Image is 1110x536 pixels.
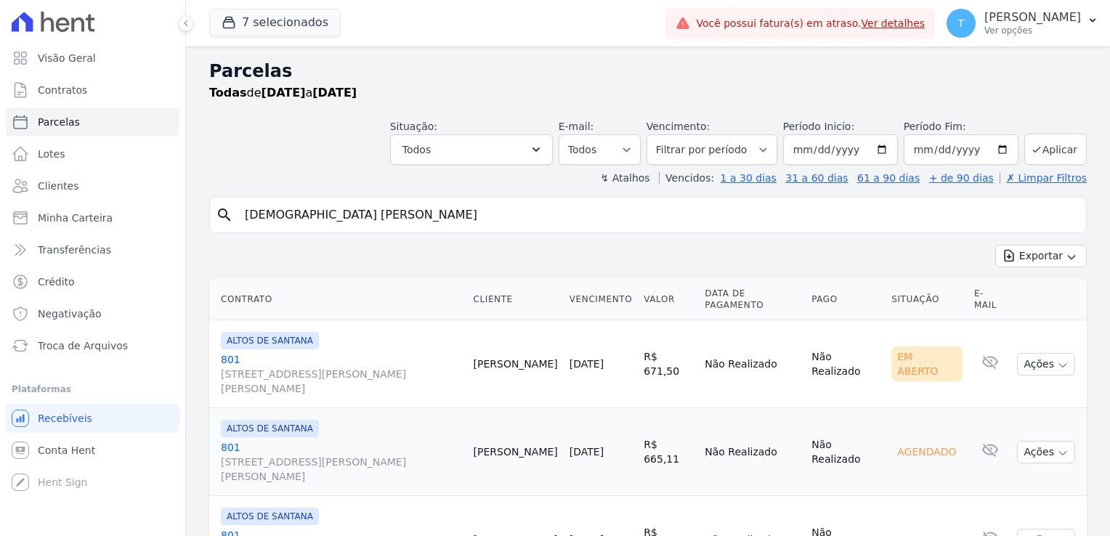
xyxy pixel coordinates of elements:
[638,279,699,320] th: Valor
[216,206,233,224] i: search
[929,172,994,184] a: + de 90 dias
[570,446,604,458] a: [DATE]
[209,86,247,100] strong: Todas
[891,346,963,381] div: Em Aberto
[1000,172,1087,184] a: ✗ Limpar Filtros
[262,86,306,100] strong: [DATE]
[468,320,564,408] td: [PERSON_NAME]
[647,121,710,132] label: Vencimento:
[886,279,968,320] th: Situação
[659,172,714,184] label: Vencidos:
[958,18,965,28] span: T
[984,10,1081,25] p: [PERSON_NAME]
[6,235,179,264] a: Transferências
[221,367,462,396] span: [STREET_ADDRESS][PERSON_NAME][PERSON_NAME]
[6,299,179,328] a: Negativação
[38,443,95,458] span: Conta Hent
[12,381,174,398] div: Plataformas
[995,245,1087,267] button: Exportar
[221,440,462,484] a: 801[STREET_ADDRESS][PERSON_NAME][PERSON_NAME]
[935,3,1110,44] button: T [PERSON_NAME] Ver opções
[209,84,357,102] p: de a
[221,420,319,437] span: ALTOS DE SANTANA
[6,404,179,433] a: Recebíveis
[857,172,920,184] a: 61 a 90 dias
[6,331,179,360] a: Troca de Arquivos
[783,121,854,132] label: Período Inicío:
[696,16,925,31] span: Você possui fatura(s) em atraso.
[38,243,111,257] span: Transferências
[209,9,341,36] button: 7 selecionados
[904,119,1018,134] label: Período Fim:
[699,320,806,408] td: Não Realizado
[38,306,102,321] span: Negativação
[891,442,962,462] div: Agendado
[1017,441,1075,463] button: Ações
[862,17,925,29] a: Ver detalhes
[559,121,594,132] label: E-mail:
[570,358,604,370] a: [DATE]
[638,408,699,496] td: R$ 665,11
[38,83,87,97] span: Contratos
[38,51,96,65] span: Visão Geral
[468,279,564,320] th: Cliente
[699,408,806,496] td: Não Realizado
[721,172,777,184] a: 1 a 30 dias
[6,44,179,73] a: Visão Geral
[6,436,179,465] a: Conta Hent
[312,86,357,100] strong: [DATE]
[968,279,1012,320] th: E-mail
[38,411,92,426] span: Recebíveis
[6,171,179,200] a: Clientes
[699,279,806,320] th: Data de Pagamento
[38,275,75,289] span: Crédito
[600,172,649,184] label: ↯ Atalhos
[390,121,437,132] label: Situação:
[6,139,179,168] a: Lotes
[468,408,564,496] td: [PERSON_NAME]
[221,332,319,349] span: ALTOS DE SANTANA
[1017,353,1075,375] button: Ações
[806,279,886,320] th: Pago
[221,455,462,484] span: [STREET_ADDRESS][PERSON_NAME][PERSON_NAME]
[221,508,319,525] span: ALTOS DE SANTANA
[6,203,179,232] a: Minha Carteira
[38,338,128,353] span: Troca de Arquivos
[638,320,699,408] td: R$ 671,50
[402,141,431,158] span: Todos
[806,320,886,408] td: Não Realizado
[38,147,65,161] span: Lotes
[38,211,113,225] span: Minha Carteira
[221,352,462,396] a: 801[STREET_ADDRESS][PERSON_NAME][PERSON_NAME]
[390,134,553,165] button: Todos
[209,58,1087,84] h2: Parcelas
[6,267,179,296] a: Crédito
[785,172,848,184] a: 31 a 60 dias
[564,279,638,320] th: Vencimento
[236,200,1080,230] input: Buscar por nome do lote ou do cliente
[6,76,179,105] a: Contratos
[1024,134,1087,165] button: Aplicar
[38,115,80,129] span: Parcelas
[209,279,468,320] th: Contrato
[38,179,78,193] span: Clientes
[806,408,886,496] td: Não Realizado
[984,25,1081,36] p: Ver opções
[6,107,179,137] a: Parcelas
